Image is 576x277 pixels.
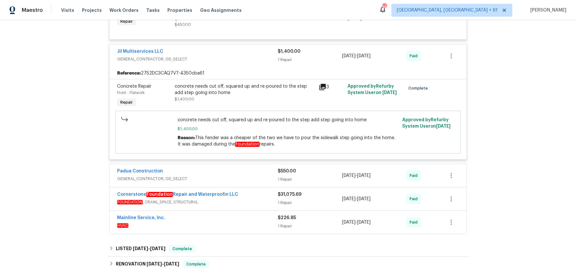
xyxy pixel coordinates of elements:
[342,173,356,178] span: [DATE]
[436,124,451,129] span: [DATE]
[278,223,342,229] div: 1 Repair
[342,197,356,201] span: [DATE]
[382,4,387,10] div: 562
[164,262,179,266] span: [DATE]
[117,56,278,62] span: GENERAL_CONTRACTOR, OD_SELECT
[382,91,397,95] span: [DATE]
[117,200,143,204] em: FOUNDATION
[118,99,135,106] span: Repair
[200,7,242,13] span: Geo Assignments
[150,246,165,251] span: [DATE]
[118,18,135,25] span: Repair
[235,142,260,147] em: foundation
[342,219,371,226] span: -
[278,216,296,220] span: $226.85
[357,173,371,178] span: [DATE]
[117,199,278,205] span: , CRAWL_SPACE, STRUCTURAL
[117,169,163,173] a: Padua Construction
[278,57,342,63] div: 1 Repair
[342,53,371,59] span: -
[117,176,278,182] span: GENERAL_CONTRACTOR, OD_SELECT
[175,23,191,27] span: $450.00
[342,220,356,225] span: [DATE]
[357,220,371,225] span: [DATE]
[117,223,128,228] em: HVAC
[319,83,344,91] div: 3
[408,85,430,91] span: Complete
[109,67,467,79] div: 2752DC3CAQ7VT-4350cba61
[117,91,145,95] span: Front - Flatwork
[178,136,195,140] span: Reason:
[410,53,420,59] span: Paid
[167,7,192,13] span: Properties
[116,260,179,268] h6: RENOVATION
[146,192,173,197] em: Foundation
[133,246,165,251] span: -
[107,257,469,272] div: RENOVATION [DATE]-[DATE]Complete
[117,216,165,220] a: Mainline Service, Inc.
[117,70,141,76] b: Reference:
[402,118,451,129] span: Approved by Refurby System User on
[348,84,397,95] span: Approved by Refurby System User on
[278,169,296,173] span: $550.00
[117,192,238,197] a: CornerstoneFoundationRepair and Waterproofin LLC
[178,117,399,123] span: concrete needs cut off, squared up and re-poured to the step add step going into home
[147,262,162,266] span: [DATE]
[22,7,43,13] span: Maestro
[178,126,399,132] span: $1,400.00
[82,7,102,13] span: Projects
[410,219,420,226] span: Paid
[147,262,179,266] span: -
[357,197,371,201] span: [DATE]
[410,172,420,179] span: Paid
[117,84,151,89] span: Concrete Repair
[133,246,148,251] span: [DATE]
[109,7,139,13] span: Work Orders
[184,261,208,267] span: Complete
[357,54,371,58] span: [DATE]
[278,192,301,197] span: $31,075.69
[278,200,342,206] div: 1 Repair
[116,245,165,253] h6: LISTED
[107,241,469,257] div: LISTED [DATE]-[DATE]Complete
[178,136,395,147] span: This fender was a cheaper of the two we have to pour the sidewalk step going into the home. It wa...
[61,7,74,13] span: Visits
[278,49,300,54] span: $1,400.00
[410,196,420,202] span: Paid
[528,7,566,13] span: [PERSON_NAME]
[342,54,356,58] span: [DATE]
[117,49,163,54] a: Jil Multiservices LLC
[397,7,498,13] span: [GEOGRAPHIC_DATA], [GEOGRAPHIC_DATA] + 61
[342,172,371,179] span: -
[342,196,371,202] span: -
[170,246,195,252] span: Complete
[278,176,342,183] div: 1 Repair
[175,97,194,101] span: $1,400.00
[175,83,315,96] div: concrete needs cut off, squared up and re-poured to the step add step going into home
[146,8,160,12] span: Tasks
